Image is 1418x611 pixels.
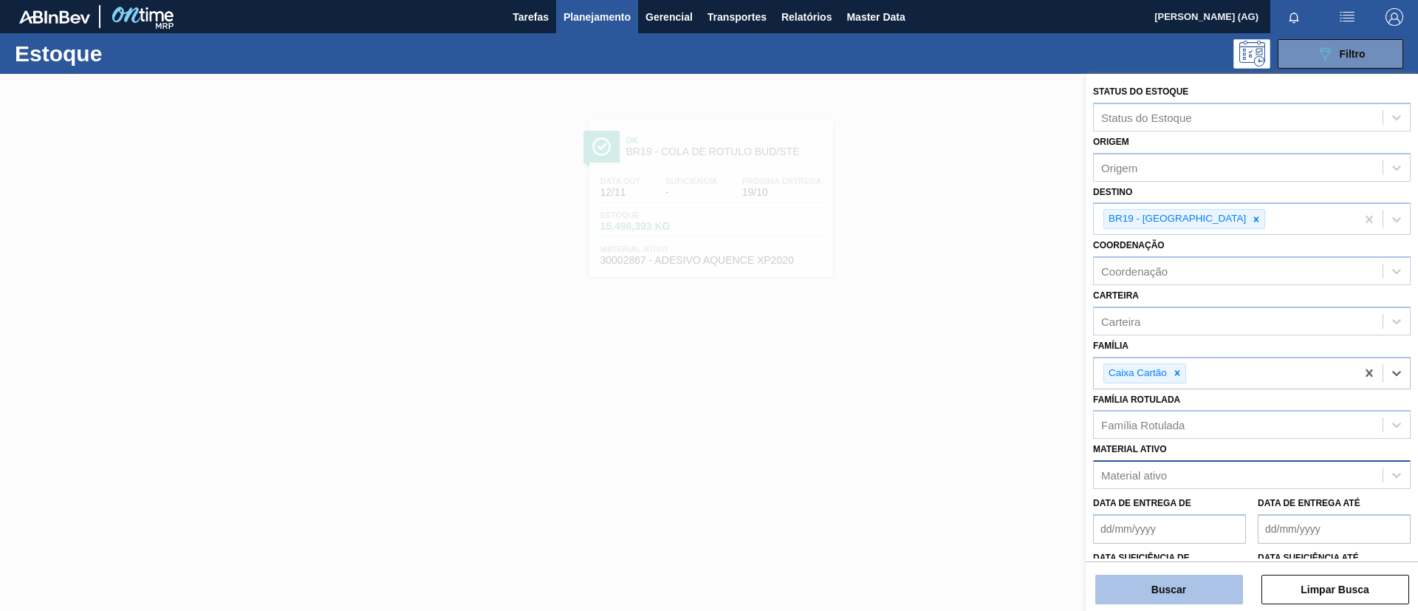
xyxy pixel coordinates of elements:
img: Logout [1386,8,1403,26]
input: dd/mm/yyyy [1093,514,1246,544]
div: Origem [1101,161,1137,174]
label: Material ativo [1093,444,1167,454]
button: Filtro [1278,39,1403,69]
span: Tarefas [513,8,549,26]
span: Filtro [1340,48,1366,60]
label: Origem [1093,137,1129,147]
span: Transportes [708,8,767,26]
span: Master Data [846,8,905,26]
div: Material ativo [1101,469,1167,482]
label: Data de Entrega de [1093,498,1191,508]
label: Carteira [1093,290,1139,301]
div: Carteira [1101,315,1140,327]
label: Coordenação [1093,240,1165,250]
div: Coordenação [1101,265,1168,278]
label: Família Rotulada [1093,395,1180,405]
div: BR19 - [GEOGRAPHIC_DATA] [1104,210,1248,228]
label: Destino [1093,187,1132,197]
img: TNhmsLtSVTkK8tSr43FrP2fwEKptu5GPRR3wAAAABJRU5ErkJggg== [19,10,90,24]
img: userActions [1338,8,1356,26]
label: Família [1093,341,1128,351]
label: Data suficiência até [1258,553,1359,563]
label: Status do Estoque [1093,86,1188,97]
div: Pogramando: nenhum usuário selecionado [1233,39,1270,69]
div: Caixa Cartão [1104,364,1169,383]
span: Relatórios [781,8,832,26]
label: Data de Entrega até [1258,498,1360,508]
h1: Estoque [15,45,236,62]
label: Data suficiência de [1093,553,1190,563]
div: Família Rotulada [1101,419,1185,431]
input: dd/mm/yyyy [1258,514,1411,544]
div: Status do Estoque [1101,111,1192,123]
span: Gerencial [645,8,693,26]
span: Planejamento [564,8,631,26]
button: Notificações [1270,7,1318,27]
